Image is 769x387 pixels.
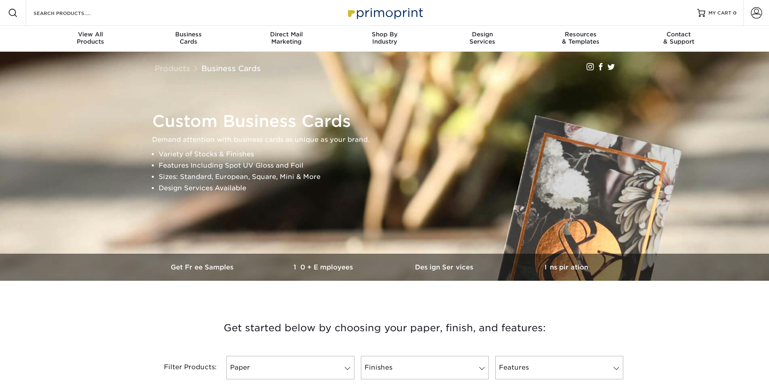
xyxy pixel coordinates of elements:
[42,31,140,38] span: View All
[201,64,261,73] a: Business Cards
[142,263,264,271] h3: Get Free Samples
[237,26,335,52] a: Direct MailMarketing
[344,4,425,21] img: Primoprint
[237,31,335,45] div: Marketing
[335,31,434,38] span: Shop By
[264,254,385,281] a: 10+ Employees
[226,356,354,379] a: Paper
[434,31,532,38] span: Design
[361,356,489,379] a: Finishes
[159,171,624,183] li: Sizes: Standard, European, Square, Mini & More
[237,31,335,38] span: Direct Mail
[142,356,223,379] div: Filter Products:
[630,31,728,45] div: & Support
[142,254,264,281] a: Get Free Samples
[335,26,434,52] a: Shop ByIndustry
[630,26,728,52] a: Contact& Support
[42,31,140,45] div: Products
[152,134,624,145] p: Demand attention with business cards as unique as your brand.
[532,31,630,38] span: Resources
[159,149,624,160] li: Variety of Stocks & Finishes
[264,263,385,271] h3: 10+ Employees
[630,31,728,38] span: Contact
[733,10,737,16] span: 0
[159,183,624,194] li: Design Services Available
[155,64,190,73] a: Products
[532,26,630,52] a: Resources& Templates
[139,26,237,52] a: BusinessCards
[434,26,532,52] a: DesignServices
[139,31,237,38] span: Business
[335,31,434,45] div: Industry
[149,310,621,346] h3: Get started below by choosing your paper, finish, and features:
[33,8,111,18] input: SEARCH PRODUCTS.....
[506,254,627,281] a: Inspiration
[495,356,623,379] a: Features
[385,263,506,271] h3: Design Services
[434,31,532,45] div: Services
[139,31,237,45] div: Cards
[506,263,627,271] h3: Inspiration
[385,254,506,281] a: Design Services
[152,111,624,131] h1: Custom Business Cards
[159,160,624,171] li: Features Including Spot UV Gloss and Foil
[532,31,630,45] div: & Templates
[708,10,731,17] span: MY CART
[42,26,140,52] a: View AllProducts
